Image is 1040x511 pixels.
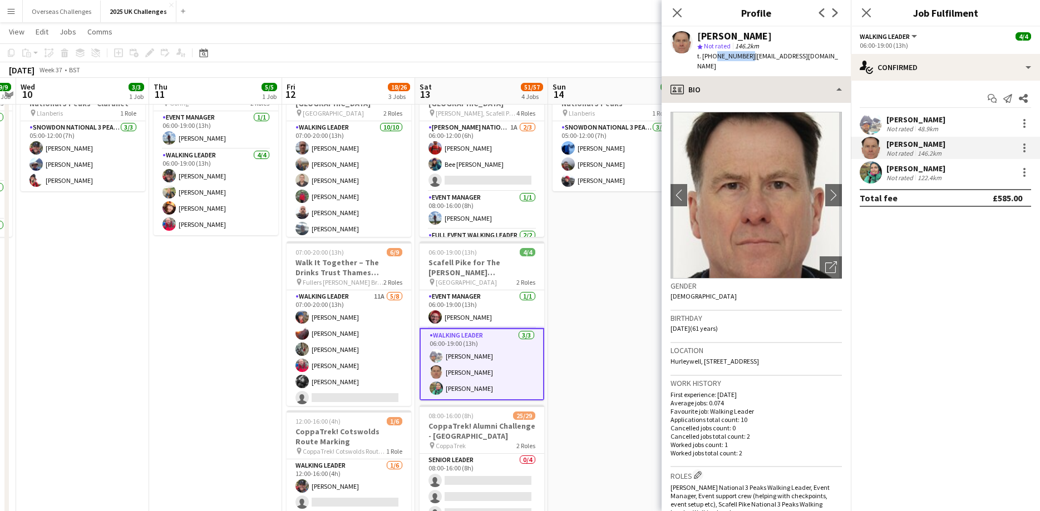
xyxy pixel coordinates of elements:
[303,109,364,117] span: [GEOGRAPHIC_DATA]
[295,417,341,425] span: 12:00-16:00 (4h)
[886,163,945,173] div: [PERSON_NAME]
[886,149,915,157] div: Not rated
[285,88,295,101] span: 12
[671,415,842,424] p: Applications total count: 10
[21,82,35,92] span: Wed
[418,88,432,101] span: 13
[154,72,278,235] app-job-card: 06:00-19:00 (13h)5/5Chilterns Challenge Goring2 RolesEvent Manager1/106:00-19:00 (13h)[PERSON_NAM...
[513,411,535,420] span: 25/29
[262,83,277,91] span: 5/5
[69,66,80,74] div: BST
[9,27,24,37] span: View
[671,292,737,300] span: [DEMOGRAPHIC_DATA]
[671,424,842,432] p: Cancelled jobs count: 0
[31,24,53,39] a: Edit
[436,109,516,117] span: [PERSON_NAME], Scafell Pike and Snowdon
[4,24,29,39] a: View
[860,32,910,41] span: Walking Leader
[569,109,595,117] span: Llanberis
[860,192,898,204] div: Total fee
[420,257,544,277] h3: Scafell Pike for The [PERSON_NAME] [PERSON_NAME] Trust
[662,76,851,103] div: Bio
[287,426,411,446] h3: CoppaTrek! Cotswolds Route Marking
[287,241,411,406] app-job-card: 07:00-20:00 (13h)6/9Walk It Together – The Drinks Trust Thames Footpath Challenge Fullers [PERSON...
[383,278,402,286] span: 2 Roles
[420,229,544,286] app-card-role: Full Event Walking Leader2/2
[420,82,432,92] span: Sat
[287,290,411,441] app-card-role: Walking Leader11A5/807:00-20:00 (13h)[PERSON_NAME][PERSON_NAME][PERSON_NAME][PERSON_NAME][PERSON_...
[295,248,344,256] span: 07:00-20:00 (13h)
[551,88,566,101] span: 14
[420,241,544,400] app-job-card: 06:00-19:00 (13h)4/4Scafell Pike for The [PERSON_NAME] [PERSON_NAME] Trust [GEOGRAPHIC_DATA]2 Rol...
[886,173,915,182] div: Not rated
[671,399,842,407] p: Average jobs: 0.074
[83,24,117,39] a: Comms
[662,6,851,20] h3: Profile
[23,1,101,22] button: Overseas Challenges
[671,407,842,415] p: Favourite job: Walking Leader
[21,72,145,191] app-job-card: 05:00-12:00 (7h)3/3Snowdon Local leaders - National 3 Peaks - Claranet Llanberis1 RoleSnowdon Nat...
[671,357,759,365] span: Hurleywell, [STREET_ADDRESS]
[436,441,466,450] span: CoppaTrek
[851,6,1040,20] h3: Job Fulfilment
[521,83,543,91] span: 51/57
[37,109,63,117] span: Llanberis
[993,192,1022,204] div: £585.00
[671,449,842,457] p: Worked jobs total count: 2
[516,278,535,286] span: 2 Roles
[21,121,145,191] app-card-role: Snowdon National 3 Peaks Walking Leader3/305:00-12:00 (7h)[PERSON_NAME][PERSON_NAME][PERSON_NAME]
[704,42,731,50] span: Not rated
[671,378,842,388] h3: Work history
[671,281,842,291] h3: Gender
[420,290,544,328] app-card-role: Event Manager1/106:00-19:00 (13h)[PERSON_NAME]
[671,432,842,440] p: Cancelled jobs total count: 2
[661,83,676,91] span: 3/3
[420,421,544,441] h3: CoppaTrek! Alumni Challenge - [GEOGRAPHIC_DATA]
[420,121,544,191] app-card-role: [PERSON_NAME] National 3 Peaks Walking Leader1A2/306:00-12:00 (6h)[PERSON_NAME]Bee [PERSON_NAME]
[886,139,945,149] div: [PERSON_NAME]
[287,72,411,237] app-job-card: 07:00-20:00 (13h)11/11NSPCC Proper Trek [GEOGRAPHIC_DATA] [GEOGRAPHIC_DATA]2 RolesWalking Leader1...
[886,115,945,125] div: [PERSON_NAME]
[154,149,278,235] app-card-role: Walking Leader4/406:00-19:00 (13h)[PERSON_NAME][PERSON_NAME][PERSON_NAME][PERSON_NAME]
[101,1,176,22] button: 2025 UK Challenges
[697,31,772,41] div: [PERSON_NAME]
[388,83,410,91] span: 18/26
[388,92,410,101] div: 3 Jobs
[1016,32,1031,41] span: 4/4
[516,109,535,117] span: 4 Roles
[87,27,112,37] span: Comms
[697,52,755,60] span: t. [PHONE_NUMBER]
[129,83,144,91] span: 3/3
[860,41,1031,49] div: 06:00-19:00 (13h)
[387,417,402,425] span: 1/6
[553,72,677,191] app-job-card: 05:00-12:00 (7h)3/3Snowdon Local leaders - National 3 Peaks Llanberis1 RoleSnowdon National 3 Pea...
[387,248,402,256] span: 6/9
[262,92,277,101] div: 1 Job
[287,82,295,92] span: Fri
[671,112,842,279] img: Crew avatar or photo
[383,109,402,117] span: 2 Roles
[420,72,544,237] app-job-card: 06:00-00:00 (18h) (Sun)7/9National 3 Peaks - [GEOGRAPHIC_DATA] [PERSON_NAME], Scafell Pike and Sn...
[851,54,1040,81] div: Confirmed
[386,447,402,455] span: 1 Role
[671,469,842,481] h3: Roles
[129,92,144,101] div: 1 Job
[671,390,842,399] p: First experience: [DATE]
[420,191,544,229] app-card-role: Event Manager1/108:00-16:00 (8h)[PERSON_NAME]
[36,27,48,37] span: Edit
[915,125,940,133] div: 48.9km
[55,24,81,39] a: Jobs
[553,121,677,191] app-card-role: Snowdon National 3 Peaks Walking Leader3/305:00-12:00 (7h)[PERSON_NAME][PERSON_NAME][PERSON_NAME]
[886,125,915,133] div: Not rated
[37,66,65,74] span: Week 37
[661,92,676,101] div: 1 Job
[671,345,842,355] h3: Location
[428,411,474,420] span: 08:00-16:00 (8h)
[915,149,944,157] div: 146.2km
